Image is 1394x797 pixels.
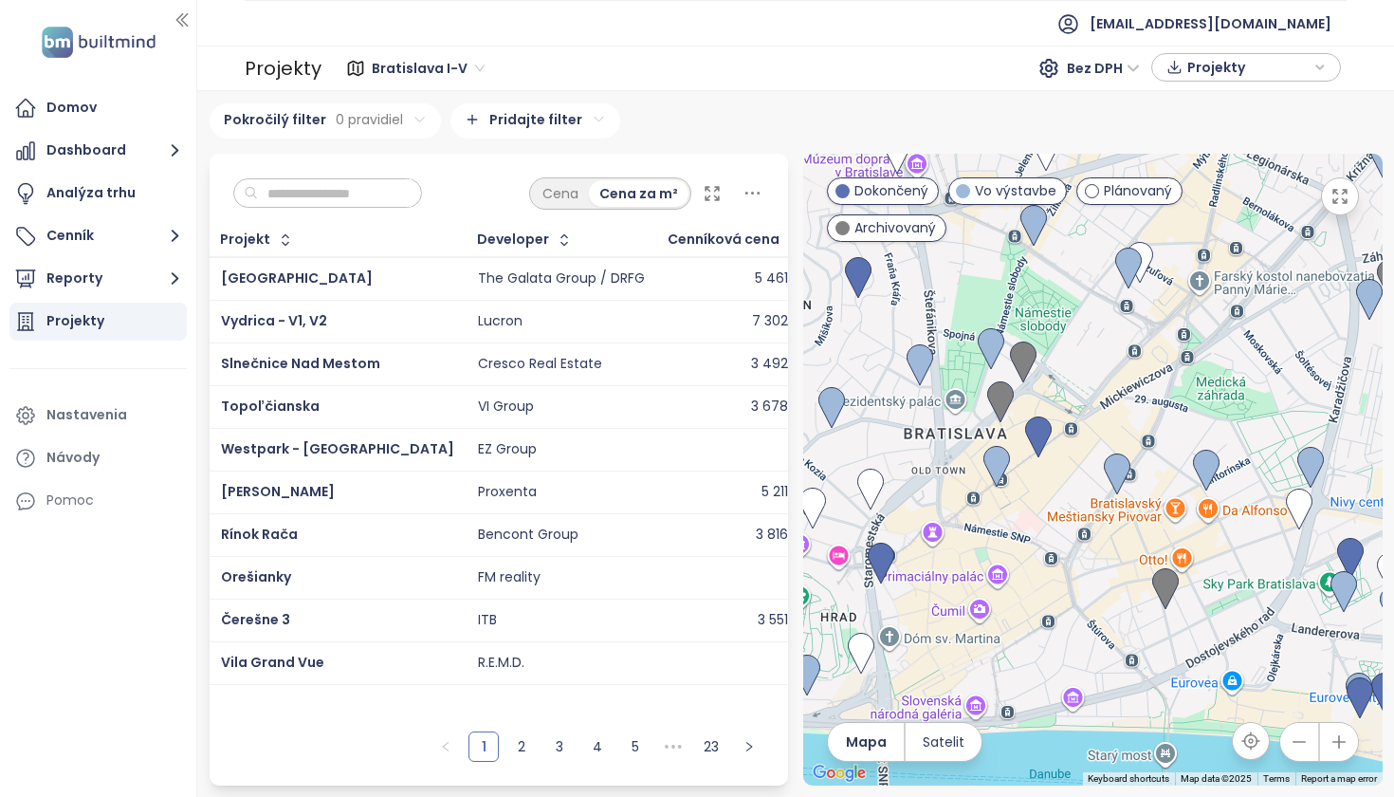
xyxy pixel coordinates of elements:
div: Projekt [220,233,270,246]
a: Vydrica - V1, V2 [221,311,327,330]
button: left [431,732,461,762]
span: Dokončený [854,180,928,201]
a: Domov [9,89,187,127]
span: Vo výstavbe [975,180,1056,201]
div: Cenníková cena [668,233,780,246]
div: 3 492 € [751,356,803,373]
div: Pomoc [46,489,94,512]
a: Čerešne 3 [221,610,290,629]
a: 5 [621,732,650,761]
div: Cena za m² [589,180,688,207]
div: 7 302 € [752,313,803,330]
div: Cresco Real Estate [478,356,602,373]
div: Bencont Group [478,527,578,544]
div: Nastavenia [46,403,127,427]
div: 3 816 € [756,527,803,544]
a: [PERSON_NAME] [221,482,335,501]
a: 4 [583,732,612,761]
div: Návody [46,446,100,470]
li: 4 [582,732,613,762]
li: 5 [620,732,651,762]
li: Nasledujúca strana [734,732,764,762]
span: Bez DPH [1067,54,1140,83]
li: Predchádzajúca strana [431,732,461,762]
a: Report a map error [1301,773,1377,784]
a: Nastavenia [9,397,187,435]
span: Mapa [846,732,887,752]
button: Satelit [906,723,981,761]
div: Projekty [46,309,104,333]
div: EZ Group [478,441,537,458]
li: 3 [544,732,575,762]
li: 23 [696,732,726,762]
a: 3 [545,732,574,761]
a: [GEOGRAPHIC_DATA] [221,269,373,287]
div: Projekty [245,49,321,87]
li: Nasledujúcich 5 strán [658,732,688,762]
button: right [734,732,764,762]
div: button [1162,53,1330,82]
button: Mapa [828,723,904,761]
button: Reporty [9,260,187,298]
img: logo [36,23,161,62]
a: Slnečnice Nad Mestom [221,354,380,373]
span: left [440,741,451,752]
a: Orešianky [221,567,291,586]
li: 2 [506,732,537,762]
span: Bratislava I-V [372,54,485,83]
li: 1 [468,732,499,762]
img: Google [808,761,871,786]
div: R.E.M.D. [478,655,524,672]
span: Projekty [1187,53,1310,82]
div: VI Group [478,398,534,416]
a: Terms [1263,773,1290,784]
span: right [743,741,755,752]
a: 2 [507,732,536,761]
div: 5 211 € [761,484,803,501]
button: Cenník [9,217,187,255]
div: Pomoc [9,482,187,520]
div: Pridajte filter [450,103,620,139]
div: The Galata Group / DRFG [478,270,645,287]
a: 1 [469,732,498,761]
div: ITB [478,612,497,629]
div: Proxenta [478,484,537,501]
div: 3 551 € [758,612,803,629]
div: 5 461 € [755,270,803,287]
div: Developer [477,233,549,246]
div: Domov [46,96,97,120]
a: Topoľčianska [221,397,320,416]
span: ••• [658,732,688,762]
div: 3 678 € [751,398,803,416]
a: 23 [697,732,725,761]
span: Satelit [923,732,964,752]
span: Plánovaný [1104,180,1172,201]
button: Keyboard shortcuts [1088,772,1169,786]
div: Pokročilý filter [210,103,441,139]
span: 0 pravidiel [336,109,403,130]
a: Projekty [9,303,187,341]
a: Analýza trhu [9,175,187,213]
div: Cena [532,180,589,207]
a: Návody [9,439,187,477]
span: Map data ©2025 [1181,773,1252,784]
a: Vila Grand Vue [221,653,324,672]
span: Archivovaný [854,217,936,238]
div: Analýza trhu [46,181,136,205]
div: Lucron [478,313,523,330]
div: FM reality [478,569,541,586]
a: Rínok Rača [221,525,298,544]
a: Westpark - [GEOGRAPHIC_DATA] [221,439,454,458]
